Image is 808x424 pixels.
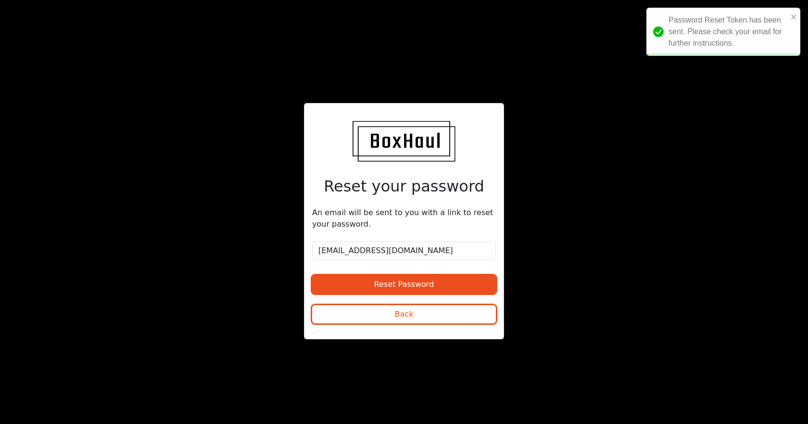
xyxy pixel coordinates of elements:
h2: Reset your password [312,177,496,195]
button: Reset Password [312,275,496,294]
button: close [791,11,797,22]
div: Password Reset Token has been sent. Please check your email for further instructions. [646,8,800,56]
button: Back [312,305,496,323]
input: Enter your email address here [312,242,496,260]
a: Back [312,311,496,321]
img: BoxHaul [353,121,455,162]
p: An email will be sent to you with a link to reset your password. [312,207,496,230]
